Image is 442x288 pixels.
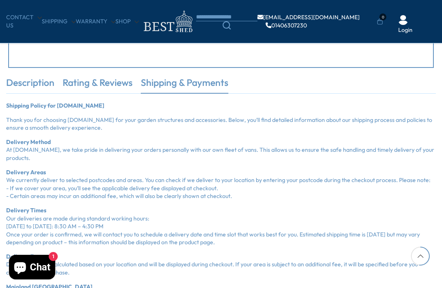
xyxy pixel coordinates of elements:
[115,18,139,26] a: Shop
[196,21,257,29] a: Search
[257,14,360,20] a: [EMAIL_ADDRESS][DOMAIN_NAME]
[379,13,386,20] span: 0
[6,207,436,247] p: Our deliveries are made during standard working hours: [DATE] to [DATE]: 8:30 AM – 4:30 PM Once y...
[6,138,436,162] p: At [DOMAIN_NAME], we take pride in delivering your orders personally with our own fleet of vans. ...
[6,13,42,29] a: CONTACT US
[6,116,436,132] p: Thank you for choosing [DOMAIN_NAME] for your garden structures and accessories. Below, you’ll fi...
[76,18,115,26] a: Warranty
[6,207,46,214] strong: Delivery Times
[6,138,51,146] strong: Delivery Method
[6,169,436,200] p: We currently deliver to selected postcodes and areas. You can check if we deliver to your locatio...
[398,26,413,34] a: Login
[377,18,383,26] a: 0
[139,8,196,35] img: logo
[42,18,76,26] a: Shipping
[6,102,104,109] strong: Shipping Policy for [DOMAIN_NAME]
[6,76,54,93] a: Description
[6,169,46,176] strong: Delivery Areas
[141,76,228,93] a: Shipping & Payments
[6,253,43,260] strong: Delivery Fees
[266,22,307,28] a: 01406307230
[7,255,58,281] inbox-online-store-chat: Shopify online store chat
[398,15,408,25] img: User Icon
[6,253,436,277] p: Delivery fees are calculated based on your location and will be displayed during checkout. If you...
[63,76,133,93] a: Rating & Reviews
